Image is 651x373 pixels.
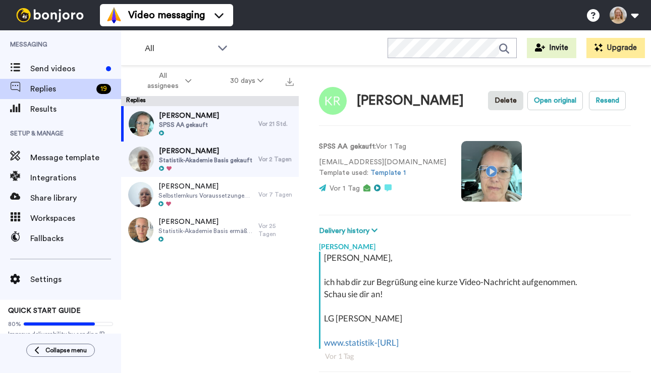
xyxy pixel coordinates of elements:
[30,152,121,164] span: Message template
[159,121,219,129] span: SPSS AA gekauft
[121,212,299,248] a: [PERSON_NAME]Statistik-Akademie Basis ermäßigt gekauftVor 25 Tagen
[128,8,205,22] span: Video messaging
[158,181,253,192] span: [PERSON_NAME]
[30,83,92,95] span: Replies
[527,38,576,58] button: Invite
[330,185,360,192] span: Vor 1 Tag
[319,87,347,115] img: Image of Kirsten Roth-Kuppler
[96,84,111,94] div: 19
[283,73,297,88] button: Export all results that match these filters now.
[30,273,121,286] span: Settings
[374,337,399,348] a: -[URL]
[121,177,299,212] a: [PERSON_NAME]Selbstlernkurs Voraussetzungen gekauftVor 7 Tagen
[258,155,294,163] div: Vor 2 Tagen
[123,67,211,95] button: All assignees
[142,71,183,91] span: All assignees
[488,91,523,110] button: Delete
[158,192,253,200] span: Selbstlernkurs Voraussetzungen gekauft
[121,142,299,177] a: [PERSON_NAME]Statistik-Akademie Basis gekauftVor 2 Tagen
[211,72,283,90] button: 30 days
[357,94,464,108] div: [PERSON_NAME]
[30,212,121,224] span: Workspaces
[258,120,294,128] div: Vor 21 Std.
[121,96,299,106] div: Replies
[527,91,583,110] button: Open original
[319,225,381,237] button: Delivery history
[145,42,212,55] span: All
[26,344,95,357] button: Collapse menu
[159,146,252,156] span: [PERSON_NAME]
[370,169,406,176] a: Template 1
[589,91,626,110] button: Resend
[325,351,625,361] div: Vor 1 Tag
[319,157,446,178] p: [EMAIL_ADDRESS][DOMAIN_NAME] Template used:
[128,217,153,243] img: 0554523a-60c4-4047-9cd7-19c7acf733a7-thumb.jpg
[30,232,121,245] span: Fallbacks
[121,106,299,142] a: [PERSON_NAME]SPSS AA gekauftVor 21 Std.
[8,307,81,314] span: QUICK START GUIDE
[319,143,375,150] strong: SPSS AA gekauft
[258,222,294,238] div: Vor 25 Tagen
[324,337,374,348] a: www.statistik
[106,7,122,23] img: vm-color.svg
[12,8,88,22] img: bj-logo-header-white.svg
[128,182,153,207] img: 845d39fb-b3d1-4682-91af-0b7271f20553-thumb.jpg
[586,38,645,58] button: Upgrade
[319,237,631,252] div: [PERSON_NAME]
[158,227,253,235] span: Statistik-Akademie Basis ermäßigt gekauft
[30,192,121,204] span: Share library
[129,111,154,136] img: 5ebe0c6f-dbd0-4772-bc6f-3ec8c71b75f0-thumb.jpg
[258,191,294,199] div: Vor 7 Tagen
[30,103,121,115] span: Results
[129,147,154,172] img: dbb4b642-f0f1-424f-bf27-2361559e4e86-thumb.jpg
[159,111,219,121] span: [PERSON_NAME]
[45,346,87,354] span: Collapse menu
[30,63,102,75] span: Send videos
[158,217,253,227] span: [PERSON_NAME]
[159,156,252,164] span: Statistik-Akademie Basis gekauft
[324,252,628,349] div: [PERSON_NAME], ich hab dir zur Begrüßung eine kurze Video-Nachricht aufgenommen. Schau sie dir an...
[286,78,294,86] img: export.svg
[8,330,113,338] span: Improve deliverability by sending [PERSON_NAME] from your own email
[30,172,121,184] span: Integrations
[319,142,446,152] p: : Vor 1 Tag
[8,320,21,328] span: 80%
